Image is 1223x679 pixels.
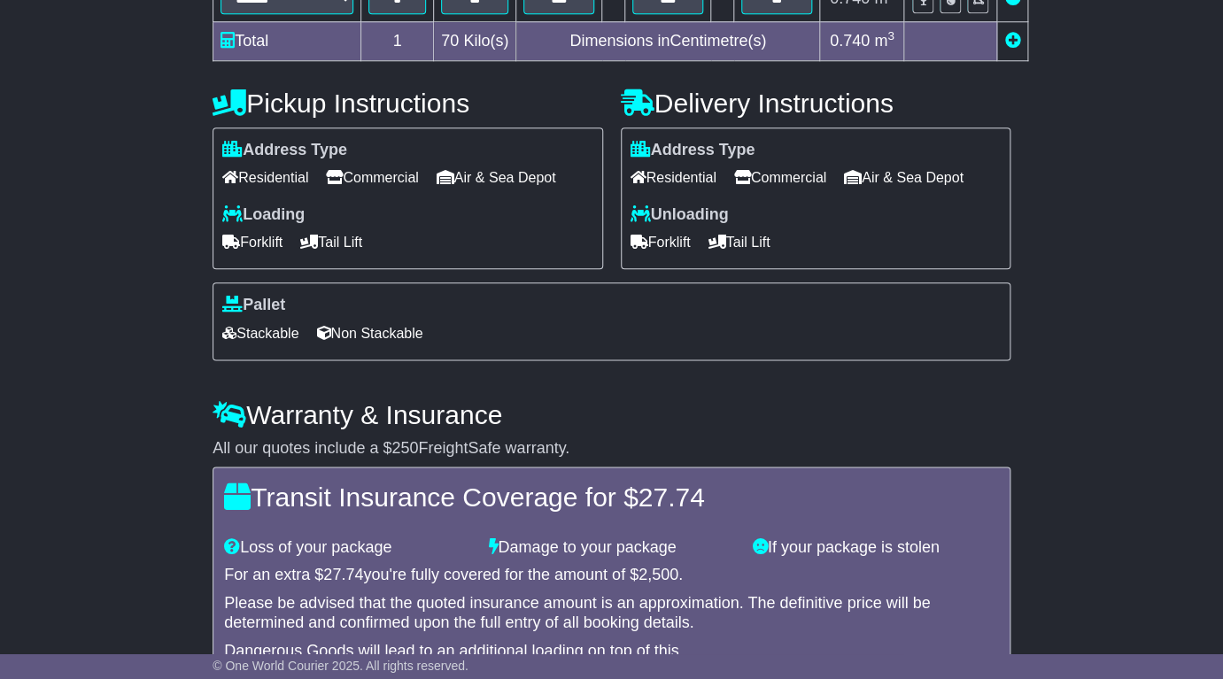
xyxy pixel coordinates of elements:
sup: 3 [887,29,894,42]
td: Total [213,21,361,60]
td: Kilo(s) [434,21,516,60]
h4: Transit Insurance Coverage for $ [224,482,999,512]
div: For an extra $ you're fully covered for the amount of $ . [224,566,999,585]
div: Loss of your package [215,538,479,558]
span: Tail Lift [300,228,362,256]
h4: Delivery Instructions [621,89,1010,118]
span: Non Stackable [316,320,422,347]
td: Dimensions in Centimetre(s) [516,21,820,60]
span: Tail Lift [708,228,770,256]
span: Commercial [734,164,826,191]
span: m [874,32,894,50]
span: 70 [441,32,459,50]
label: Unloading [631,205,729,225]
h4: Warranty & Insurance [213,400,1010,429]
a: Add new item [1004,32,1020,50]
span: 0.740 [830,32,870,50]
div: All our quotes include a $ FreightSafe warranty. [213,439,1010,459]
span: 27.74 [323,566,363,583]
td: 1 [361,21,434,60]
span: Residential [631,164,716,191]
div: Dangerous Goods will lead to an additional loading on top of this. [224,641,999,660]
span: Commercial [326,164,418,191]
span: Forklift [631,228,691,256]
label: Pallet [222,296,285,315]
label: Address Type [222,141,347,160]
span: Forklift [222,228,283,256]
span: 2,500 [639,566,678,583]
span: © One World Courier 2025. All rights reserved. [213,659,468,673]
div: If your package is stolen [744,538,1008,558]
label: Loading [222,205,305,225]
span: Air & Sea Depot [437,164,556,191]
span: 27.74 [639,482,705,512]
span: Stackable [222,320,298,347]
div: Please be advised that the quoted insurance amount is an approximation. The definitive price will... [224,594,999,632]
div: Damage to your package [479,538,743,558]
span: Air & Sea Depot [844,164,964,191]
span: Residential [222,164,308,191]
h4: Pickup Instructions [213,89,602,118]
label: Address Type [631,141,755,160]
span: 250 [391,439,418,457]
